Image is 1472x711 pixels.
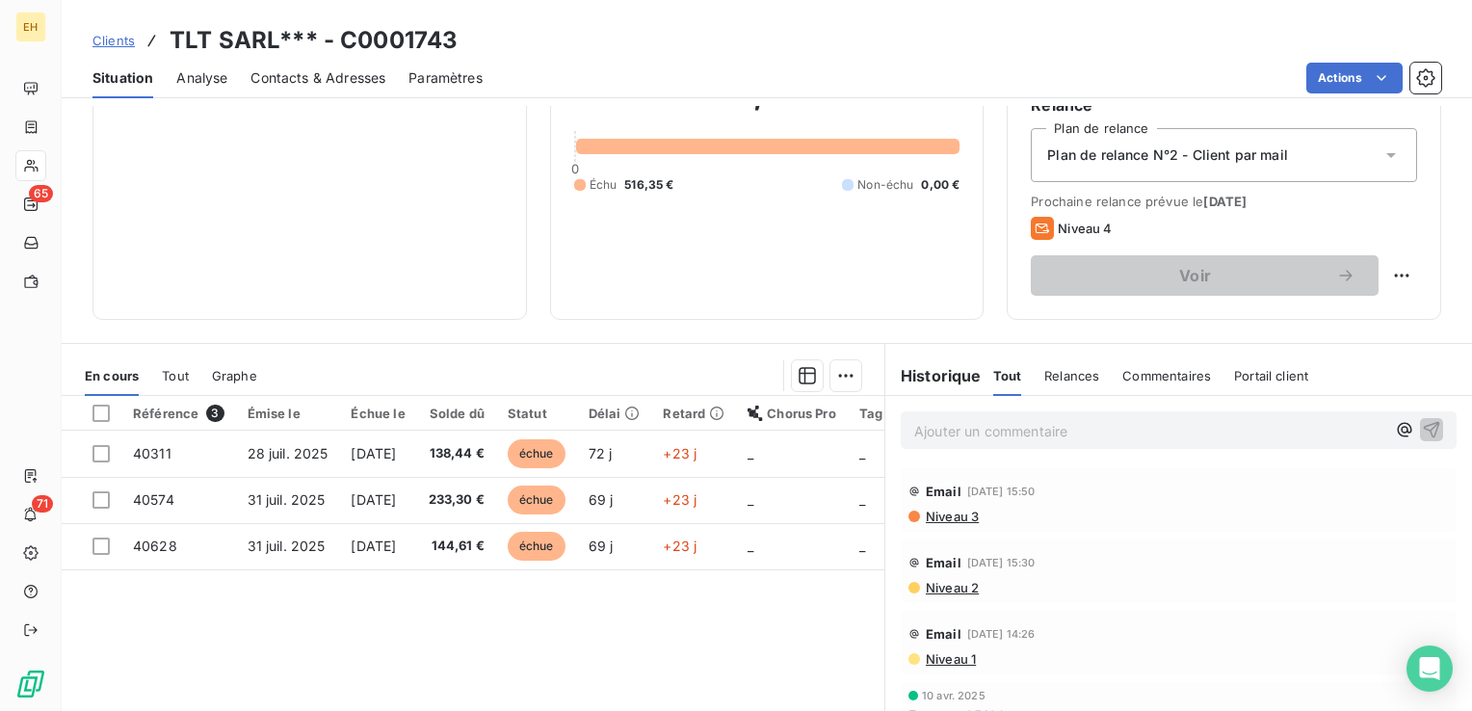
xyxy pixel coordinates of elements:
span: Niveau 4 [1058,221,1112,236]
span: 138,44 € [429,444,485,463]
span: Prochaine relance prévue le [1031,194,1417,209]
span: +23 j [663,445,697,461]
div: Délai [589,406,641,421]
span: Plan de relance N°2 - Client par mail [1047,145,1288,165]
span: Niveau 2 [924,580,979,595]
span: +23 j [663,491,697,508]
span: 72 j [589,445,613,461]
span: 10 avr. 2025 [922,690,986,701]
div: EH [15,12,46,42]
span: 233,30 € [429,490,485,510]
span: _ [859,445,865,461]
span: 28 juil. 2025 [248,445,329,461]
span: Clients [92,33,135,48]
span: échue [508,532,565,561]
div: Émise le [248,406,329,421]
div: Retard [663,406,724,421]
h3: TLT SARL*** - C0001743 [170,23,458,58]
span: Relances [1044,368,1099,383]
span: [DATE] 14:26 [967,628,1036,640]
button: Actions [1306,63,1403,93]
span: [DATE] 15:30 [967,557,1036,568]
span: 0,00 € [921,176,959,194]
span: Situation [92,68,153,88]
span: [DATE] 15:50 [967,486,1036,497]
span: Portail client [1234,368,1308,383]
span: En cours [85,368,139,383]
div: Solde dû [429,406,485,421]
div: Statut [508,406,565,421]
span: Email [926,626,961,642]
span: _ [748,445,753,461]
span: [DATE] [351,491,396,508]
a: Clients [92,31,135,50]
span: 516,35 € [624,176,673,194]
span: Email [926,484,961,499]
img: Logo LeanPay [15,669,46,699]
span: _ [748,538,753,554]
span: échue [508,486,565,514]
span: Tout [162,368,189,383]
span: échue [508,439,565,468]
div: Référence [133,405,224,422]
span: [DATE] [351,445,396,461]
h6: Historique [885,364,982,387]
span: 40574 [133,491,174,508]
span: 40311 [133,445,171,461]
div: Tag relance [859,406,958,421]
span: 71 [32,495,53,513]
span: Commentaires [1122,368,1211,383]
span: 3 [206,405,223,422]
span: 31 juil. 2025 [248,491,326,508]
span: _ [859,491,865,508]
span: 31 juil. 2025 [248,538,326,554]
span: 40628 [133,538,177,554]
span: 144,61 € [429,537,485,556]
span: 69 j [589,491,614,508]
span: Voir [1054,268,1336,283]
span: Contacts & Adresses [250,68,385,88]
span: 65 [29,185,53,202]
span: Paramètres [408,68,483,88]
button: Voir [1031,255,1379,296]
span: Analyse [176,68,227,88]
div: Chorus Pro [748,406,836,421]
span: _ [859,538,865,554]
span: Email [926,555,961,570]
span: Tout [993,368,1022,383]
span: 0 [571,161,579,176]
span: Niveau 3 [924,509,979,524]
span: [DATE] [351,538,396,554]
span: Échu [590,176,618,194]
span: Graphe [212,368,257,383]
span: _ [748,491,753,508]
span: Non-échu [857,176,913,194]
div: Échue le [351,406,405,421]
span: 69 j [589,538,614,554]
span: +23 j [663,538,697,554]
span: Niveau 1 [924,651,976,667]
span: [DATE] [1203,194,1247,209]
div: Open Intercom Messenger [1406,645,1453,692]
